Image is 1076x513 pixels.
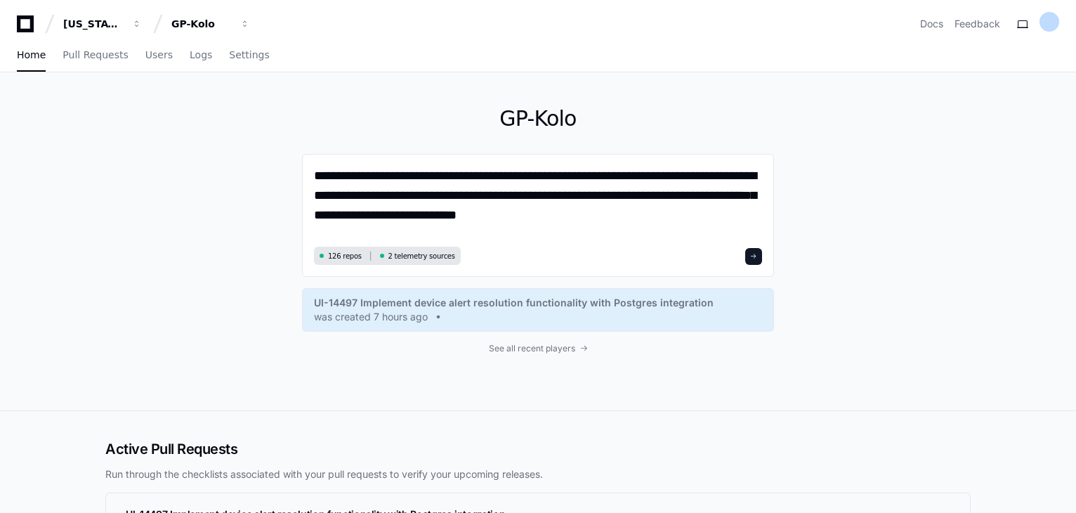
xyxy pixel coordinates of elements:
[229,39,269,72] a: Settings
[190,39,212,72] a: Logs
[166,11,256,37] button: GP-Kolo
[145,39,173,72] a: Users
[63,39,128,72] a: Pull Requests
[388,251,455,261] span: 2 telemetry sources
[314,296,762,324] a: UI-14497 Implement device alert resolution functionality with Postgres integrationwas created 7 h...
[145,51,173,59] span: Users
[105,439,971,459] h2: Active Pull Requests
[302,106,774,131] h1: GP-Kolo
[314,296,714,310] span: UI-14497 Implement device alert resolution functionality with Postgres integration
[954,17,1000,31] button: Feedback
[190,51,212,59] span: Logs
[105,467,971,481] p: Run through the checklists associated with your pull requests to verify your upcoming releases.
[58,11,147,37] button: [US_STATE] Pacific
[328,251,362,261] span: 126 repos
[489,343,575,354] span: See all recent players
[314,310,428,324] span: was created 7 hours ago
[17,51,46,59] span: Home
[171,17,232,31] div: GP-Kolo
[63,51,128,59] span: Pull Requests
[229,51,269,59] span: Settings
[17,39,46,72] a: Home
[63,17,124,31] div: [US_STATE] Pacific
[920,17,943,31] a: Docs
[302,343,774,354] a: See all recent players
